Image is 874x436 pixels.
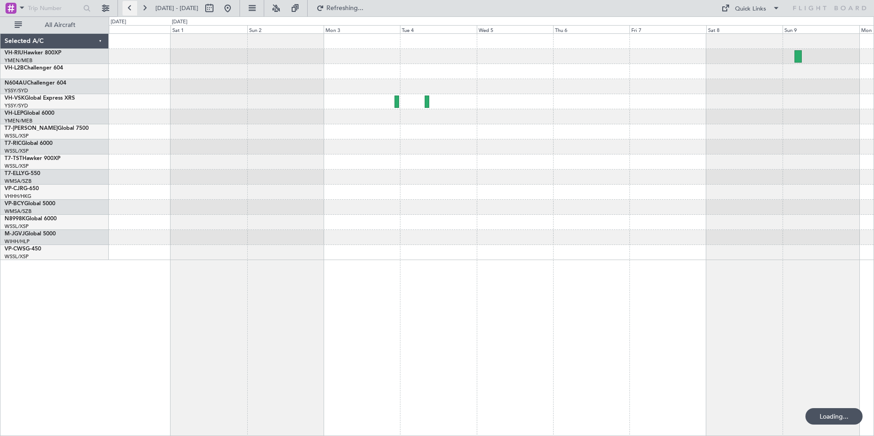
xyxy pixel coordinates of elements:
[5,141,53,146] a: T7-RICGlobal 6000
[5,186,39,191] a: VP-CJRG-650
[783,25,859,33] div: Sun 9
[94,25,171,33] div: Fri 31
[5,156,22,161] span: T7-TST
[5,253,29,260] a: WSSL/XSP
[5,156,60,161] a: T7-TSTHawker 900XP
[5,216,57,222] a: N8998KGlobal 6000
[247,25,324,33] div: Sun 2
[5,231,25,237] span: M-JGVJ
[5,246,26,252] span: VP-CWS
[477,25,553,33] div: Wed 5
[629,25,706,33] div: Fri 7
[5,57,32,64] a: YMEN/MEB
[5,223,29,230] a: WSSL/XSP
[5,186,23,191] span: VP-CJR
[5,96,75,101] a: VH-VSKGlobal Express XRS
[553,25,629,33] div: Thu 6
[5,231,56,237] a: M-JGVJGlobal 5000
[5,216,26,222] span: N8998K
[717,1,784,16] button: Quick Links
[5,163,29,170] a: WSSL/XSP
[5,201,24,207] span: VP-BCY
[400,25,476,33] div: Tue 4
[5,208,32,215] a: WMSA/SZB
[5,171,25,176] span: T7-ELLY
[111,18,126,26] div: [DATE]
[10,18,99,32] button: All Aircraft
[805,408,863,425] div: Loading...
[5,50,61,56] a: VH-RIUHawker 800XP
[5,111,54,116] a: VH-LEPGlobal 6000
[24,22,96,28] span: All Aircraft
[5,126,58,131] span: T7-[PERSON_NAME]
[5,171,40,176] a: T7-ELLYG-550
[5,102,28,109] a: YSSY/SYD
[735,5,766,14] div: Quick Links
[172,18,187,26] div: [DATE]
[5,87,28,94] a: YSSY/SYD
[5,65,63,71] a: VH-L2BChallenger 604
[5,126,89,131] a: T7-[PERSON_NAME]Global 7500
[326,5,364,11] span: Refreshing...
[312,1,367,16] button: Refreshing...
[5,80,66,86] a: N604AUChallenger 604
[5,193,32,200] a: VHHH/HKG
[28,1,80,15] input: Trip Number
[5,65,24,71] span: VH-L2B
[5,111,23,116] span: VH-LEP
[5,80,27,86] span: N604AU
[5,133,29,139] a: WSSL/XSP
[5,96,25,101] span: VH-VSK
[155,4,198,12] span: [DATE] - [DATE]
[5,246,41,252] a: VP-CWSG-450
[706,25,783,33] div: Sat 8
[324,25,400,33] div: Mon 3
[5,50,23,56] span: VH-RIU
[5,117,32,124] a: YMEN/MEB
[5,238,30,245] a: WIHH/HLP
[171,25,247,33] div: Sat 1
[5,201,55,207] a: VP-BCYGlobal 5000
[5,178,32,185] a: WMSA/SZB
[5,141,21,146] span: T7-RIC
[5,148,29,154] a: WSSL/XSP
